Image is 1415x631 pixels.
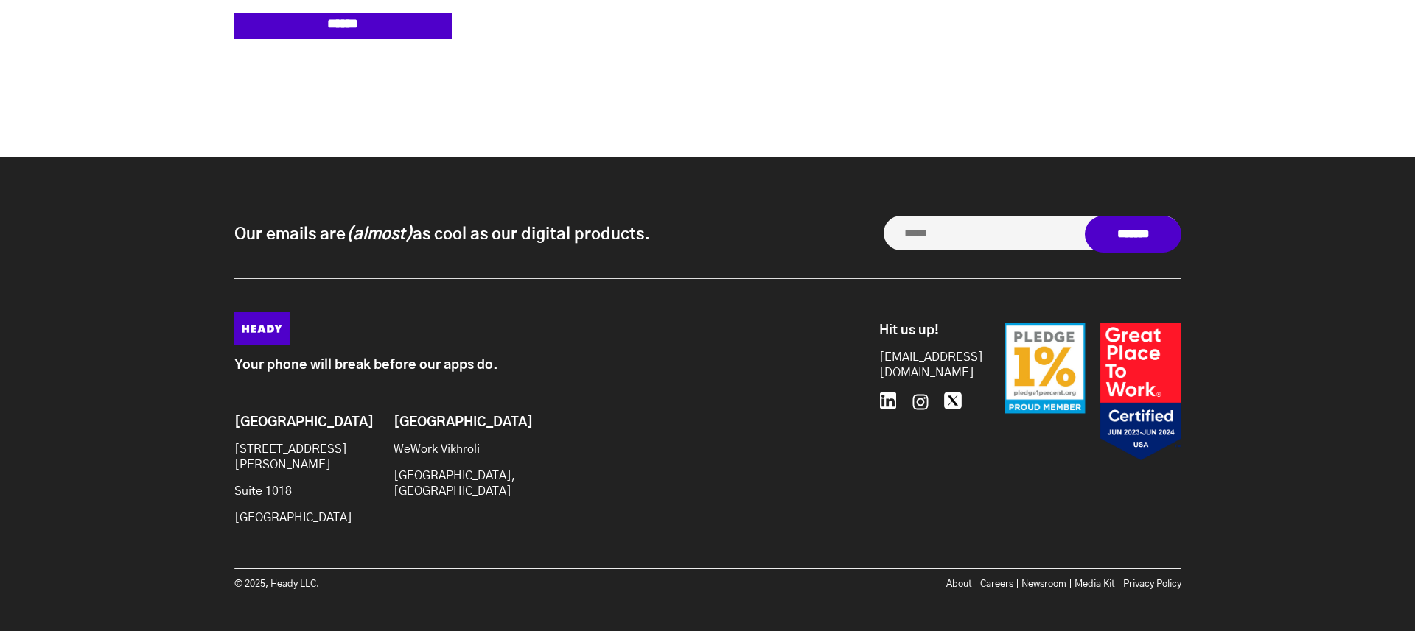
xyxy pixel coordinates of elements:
h6: Hit us up! [879,323,968,339]
h6: [GEOGRAPHIC_DATA] [394,415,513,431]
p: WeWork Vikhroli [394,442,513,457]
a: Media Kit [1075,579,1115,589]
i: (almost) [346,226,413,242]
a: Newsroom [1021,579,1066,589]
img: Heady_Logo_Web-01 (1) [234,312,290,345]
p: [GEOGRAPHIC_DATA], [GEOGRAPHIC_DATA] [394,468,513,499]
p: © 2025, Heady LLC. [234,577,708,592]
p: [GEOGRAPHIC_DATA] [234,510,354,526]
a: About [946,579,972,589]
p: Your phone will break before our apps do. [234,358,813,373]
p: Our emails are as cool as our digital products. [234,223,650,245]
p: Suite 1018 [234,484,354,499]
h6: [GEOGRAPHIC_DATA] [234,415,354,431]
p: [STREET_ADDRESS][PERSON_NAME] [234,442,354,473]
a: Careers [980,579,1013,589]
a: Privacy Policy [1123,579,1181,589]
a: [EMAIL_ADDRESS][DOMAIN_NAME] [879,350,968,381]
img: Badges-24 [1005,323,1181,461]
